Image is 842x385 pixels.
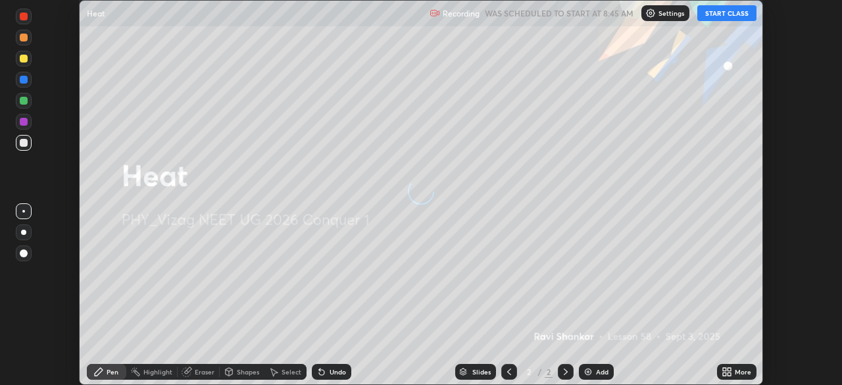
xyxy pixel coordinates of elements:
div: Undo [330,369,346,375]
div: Slides [472,369,491,375]
img: recording.375f2c34.svg [430,8,440,18]
div: 2 [545,366,553,378]
button: START CLASS [697,5,756,21]
p: Recording [443,9,480,18]
p: Heat [87,8,105,18]
div: / [538,368,542,376]
div: Select [282,369,301,375]
img: class-settings-icons [645,8,656,18]
img: add-slide-button [583,367,593,377]
div: Highlight [143,369,172,375]
div: Eraser [195,369,214,375]
div: More [735,369,751,375]
div: Shapes [237,369,259,375]
div: Add [596,369,608,375]
div: 2 [522,368,535,376]
h5: WAS SCHEDULED TO START AT 8:45 AM [485,7,633,19]
p: Settings [658,10,684,16]
div: Pen [107,369,118,375]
